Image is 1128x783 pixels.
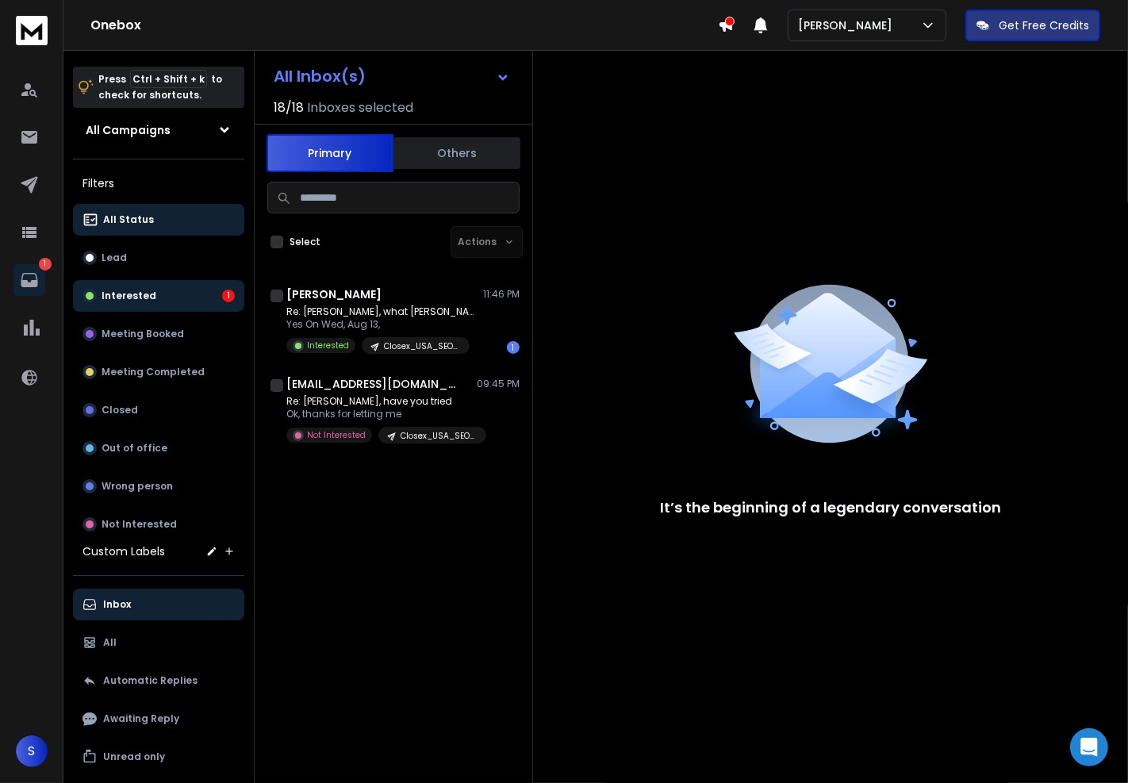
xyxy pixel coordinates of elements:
[73,509,244,540] button: Not Interested
[999,17,1089,33] p: Get Free Credits
[798,17,899,33] p: [PERSON_NAME]
[73,741,244,773] button: Unread only
[274,68,366,84] h1: All Inbox(s)
[286,305,477,318] p: Re: [PERSON_NAME], what [PERSON_NAME] might
[73,703,244,735] button: Awaiting Reply
[73,356,244,388] button: Meeting Completed
[73,589,244,620] button: Inbox
[73,470,244,502] button: Wrong person
[103,598,131,611] p: Inbox
[98,71,222,103] p: Press to check for shortcuts.
[102,366,205,378] p: Meeting Completed
[73,114,244,146] button: All Campaigns
[507,341,520,354] div: 1
[73,242,244,274] button: Lead
[401,430,477,442] p: Closex_USA_SEO_[DATE]
[286,286,382,302] h1: [PERSON_NAME]
[286,376,461,392] h1: [EMAIL_ADDRESS][DOMAIN_NAME]
[102,518,177,531] p: Not Interested
[261,60,523,92] button: All Inbox(s)
[286,318,477,331] p: Yes On Wed, Aug 13,
[16,16,48,45] img: logo
[39,258,52,271] p: 1
[102,404,138,416] p: Closed
[290,236,320,248] label: Select
[130,70,207,88] span: Ctrl + Shift + k
[965,10,1100,41] button: Get Free Credits
[222,290,235,302] div: 1
[13,264,45,296] a: 1
[73,627,244,658] button: All
[307,98,413,117] h3: Inboxes selected
[286,395,477,408] p: Re: [PERSON_NAME], have you tried
[102,480,173,493] p: Wrong person
[102,328,184,340] p: Meeting Booked
[102,251,127,264] p: Lead
[86,122,171,138] h1: All Campaigns
[73,318,244,350] button: Meeting Booked
[267,134,393,172] button: Primary
[73,172,244,194] h3: Filters
[660,497,1001,519] p: It’s the beginning of a legendary conversation
[1070,728,1108,766] div: Open Intercom Messenger
[73,280,244,312] button: Interested1
[477,378,520,390] p: 09:45 PM
[103,213,154,226] p: All Status
[483,288,520,301] p: 11:46 PM
[103,636,117,649] p: All
[274,98,304,117] span: 18 / 18
[82,543,165,559] h3: Custom Labels
[16,735,48,767] button: S
[73,204,244,236] button: All Status
[393,136,520,171] button: Others
[102,442,167,455] p: Out of office
[103,712,179,725] p: Awaiting Reply
[103,674,198,687] p: Automatic Replies
[73,432,244,464] button: Out of office
[307,340,349,351] p: Interested
[73,394,244,426] button: Closed
[90,16,718,35] h1: Onebox
[307,429,366,441] p: Not Interested
[286,408,477,420] p: Ok, thanks for letting me
[102,290,156,302] p: Interested
[73,665,244,697] button: Automatic Replies
[103,750,165,763] p: Unread only
[384,340,460,352] p: Closex_USA_SEO_[DATE]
